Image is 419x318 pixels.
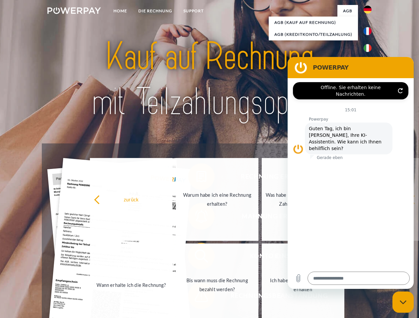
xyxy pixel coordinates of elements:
a: agb [337,5,358,17]
img: title-powerpay_de.svg [63,32,356,127]
div: Bis wann muss die Rechnung bezahlt werden? [180,276,254,294]
a: Home [108,5,133,17]
a: AGB (Kreditkonto/Teilzahlung) [269,28,358,40]
a: Was habe ich noch offen, ist meine Zahlung eingegangen? [262,158,344,241]
div: zurück [94,195,169,204]
a: DIE RECHNUNG [133,5,178,17]
img: de [364,6,372,14]
a: SUPPORT [178,5,209,17]
iframe: Schaltfläche zum Öffnen des Messaging-Fensters; Konversation läuft [392,291,414,313]
div: Ich habe nur eine Teillieferung erhalten [266,276,340,294]
div: Was habe ich noch offen, ist meine Zahlung eingegangen? [266,190,340,208]
div: Wann erhalte ich die Rechnung? [94,280,169,289]
div: Warum habe ich eine Rechnung erhalten? [180,190,254,208]
iframe: Messaging-Fenster [288,57,414,289]
img: fr [364,27,372,35]
a: AGB (Kauf auf Rechnung) [269,17,358,28]
img: it [364,44,372,52]
img: logo-powerpay-white.svg [47,7,101,14]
